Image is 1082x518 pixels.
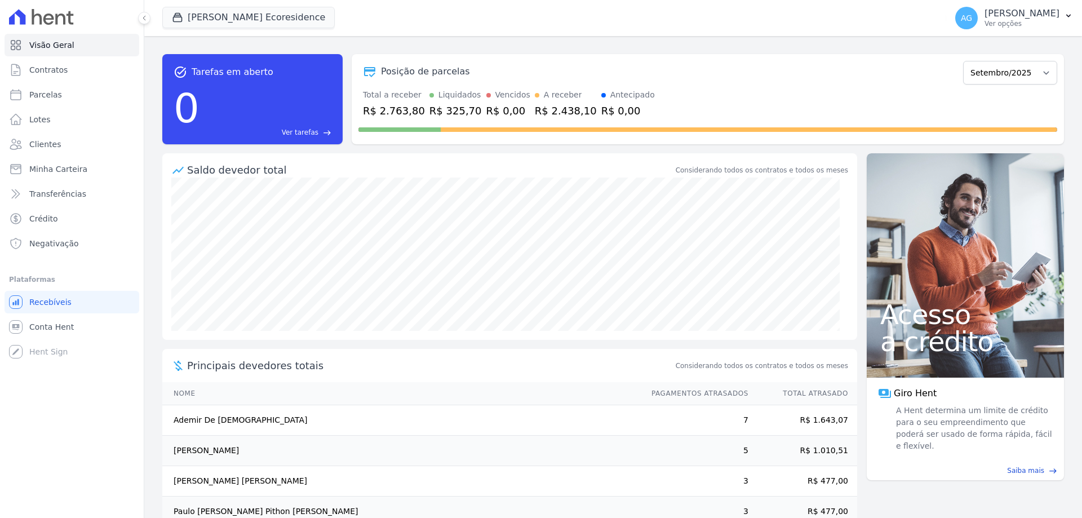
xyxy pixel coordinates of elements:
[29,213,58,224] span: Crédito
[495,89,530,101] div: Vencidos
[9,273,135,286] div: Plataformas
[641,436,749,466] td: 5
[204,127,331,138] a: Ver tarefas east
[749,405,857,436] td: R$ 1.643,07
[880,328,1050,355] span: a crédito
[29,64,68,76] span: Contratos
[162,466,641,497] td: [PERSON_NAME] [PERSON_NAME]
[1049,467,1057,475] span: east
[429,103,482,118] div: R$ 325,70
[363,103,425,118] div: R$ 2.763,80
[486,103,530,118] div: R$ 0,00
[946,2,1082,34] button: AG [PERSON_NAME] Ver opções
[5,158,139,180] a: Minha Carteira
[5,83,139,106] a: Parcelas
[676,165,848,175] div: Considerando todos os contratos e todos os meses
[961,14,972,22] span: AG
[676,361,848,371] span: Considerando todos os contratos e todos os meses
[5,59,139,81] a: Contratos
[282,127,318,138] span: Ver tarefas
[187,162,673,178] div: Saldo devedor total
[162,7,335,28] button: [PERSON_NAME] Ecoresidence
[5,316,139,338] a: Conta Hent
[29,89,62,100] span: Parcelas
[535,103,597,118] div: R$ 2.438,10
[749,466,857,497] td: R$ 477,00
[894,387,937,400] span: Giro Hent
[323,129,331,137] span: east
[985,19,1059,28] p: Ver opções
[29,321,74,333] span: Conta Hent
[29,296,72,308] span: Recebíveis
[1007,466,1044,476] span: Saiba mais
[29,114,51,125] span: Lotes
[610,89,655,101] div: Antecipado
[641,466,749,497] td: 3
[641,405,749,436] td: 7
[363,89,425,101] div: Total a receber
[162,405,641,436] td: Ademir De [DEMOGRAPHIC_DATA]
[29,139,61,150] span: Clientes
[5,232,139,255] a: Negativação
[29,39,74,51] span: Visão Geral
[5,207,139,230] a: Crédito
[5,183,139,205] a: Transferências
[29,163,87,175] span: Minha Carteira
[985,8,1059,19] p: [PERSON_NAME]
[5,133,139,156] a: Clientes
[544,89,582,101] div: A receber
[29,188,86,200] span: Transferências
[5,34,139,56] a: Visão Geral
[438,89,481,101] div: Liquidados
[5,291,139,313] a: Recebíveis
[601,103,655,118] div: R$ 0,00
[192,65,273,79] span: Tarefas em aberto
[187,358,673,373] span: Principais devedores totais
[174,65,187,79] span: task_alt
[641,382,749,405] th: Pagamentos Atrasados
[29,238,79,249] span: Negativação
[894,405,1053,452] span: A Hent determina um limite de crédito para o seu empreendimento que poderá ser usado de forma ráp...
[880,301,1050,328] span: Acesso
[162,382,641,405] th: Nome
[174,79,199,138] div: 0
[5,108,139,131] a: Lotes
[162,436,641,466] td: [PERSON_NAME]
[873,466,1057,476] a: Saiba mais east
[749,382,857,405] th: Total Atrasado
[749,436,857,466] td: R$ 1.010,51
[381,65,470,78] div: Posição de parcelas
